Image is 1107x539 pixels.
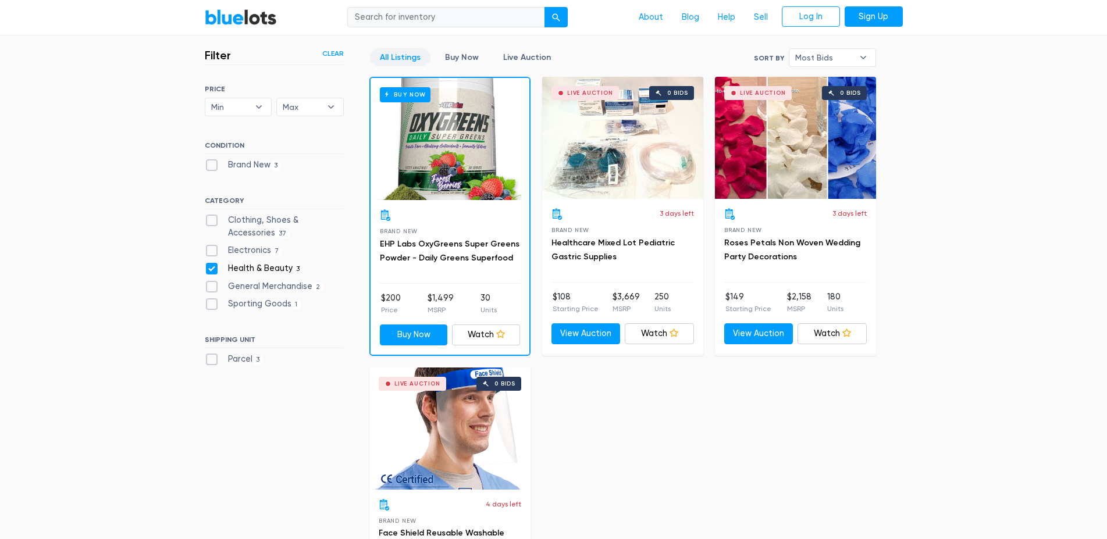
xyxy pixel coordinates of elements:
a: Buy Now [371,78,529,200]
label: Parcel [205,353,264,366]
a: Blog [672,6,709,28]
label: Sort By [754,53,784,63]
div: Live Auction [740,90,786,96]
span: 3 [252,355,264,365]
div: Live Auction [394,381,440,387]
h6: CATEGORY [205,197,344,209]
a: Live Auction 0 bids [715,77,876,199]
a: About [629,6,672,28]
p: MSRP [428,305,454,315]
a: Watch [625,323,694,344]
a: All Listings [370,48,430,66]
p: MSRP [787,304,811,314]
span: 3 [293,265,304,274]
h6: SHIPPING UNIT [205,335,344,348]
li: $2,158 [787,291,811,314]
a: Sign Up [845,6,903,27]
a: Live Auction [493,48,561,66]
li: $108 [553,291,599,314]
b: ▾ [247,98,271,116]
li: $1,499 [428,292,454,315]
b: ▾ [851,49,875,66]
h6: PRICE [205,85,344,93]
li: 250 [654,291,671,314]
a: View Auction [724,323,793,344]
p: 4 days left [486,499,521,509]
a: Healthcare Mixed Lot Pediatric Gastric Supplies [551,238,675,262]
input: Search for inventory [347,7,545,28]
label: Brand New [205,159,282,172]
a: Watch [452,324,520,345]
label: Sporting Goods [205,298,301,310]
span: Brand New [379,517,417,524]
a: Clear [322,48,344,59]
li: $149 [725,291,771,314]
label: Health & Beauty [205,262,304,275]
a: Live Auction 0 bids [369,367,531,490]
label: Electronics [205,244,283,257]
span: 7 [271,247,283,256]
a: Watch [798,323,867,344]
a: BlueLots [205,9,277,26]
span: 2 [312,283,324,292]
a: Live Auction 0 bids [542,77,703,199]
p: Units [827,304,843,314]
a: Sell [745,6,777,28]
span: Min [211,98,250,116]
li: $200 [381,292,401,315]
p: 3 days left [660,208,694,219]
li: 30 [480,292,497,315]
p: Units [480,305,497,315]
a: Help [709,6,745,28]
p: 3 days left [832,208,867,219]
li: 180 [827,291,843,314]
h3: Filter [205,48,231,62]
b: ▾ [319,98,343,116]
li: $3,669 [613,291,640,314]
div: 0 bids [494,381,515,387]
div: Live Auction [567,90,613,96]
div: 0 bids [667,90,688,96]
span: Most Bids [795,49,853,66]
h6: CONDITION [205,141,344,154]
a: Roses Petals Non Woven Wedding Party Decorations [724,238,860,262]
span: 37 [275,229,290,238]
label: General Merchandise [205,280,324,293]
p: Starting Price [553,304,599,314]
h6: Buy Now [380,87,430,102]
p: Price [381,305,401,315]
span: 1 [291,300,301,309]
p: MSRP [613,304,640,314]
span: Brand New [380,228,418,234]
a: EHP Labs OxyGreens Super Greens Powder - Daily Greens Superfood [380,239,519,263]
div: 0 bids [840,90,861,96]
p: Units [654,304,671,314]
a: View Auction [551,323,621,344]
a: Buy Now [380,324,448,345]
span: Max [283,98,321,116]
label: Clothing, Shoes & Accessories [205,214,344,239]
a: Log In [782,6,840,27]
span: Brand New [724,227,762,233]
span: 3 [270,161,282,170]
p: Starting Price [725,304,771,314]
span: Brand New [551,227,589,233]
a: Buy Now [435,48,489,66]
